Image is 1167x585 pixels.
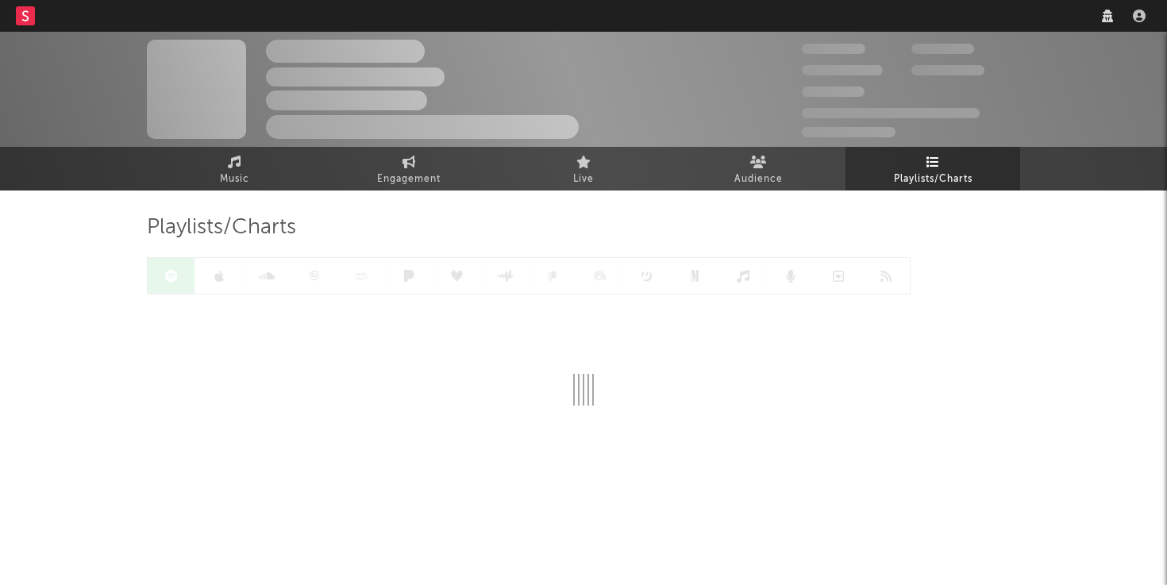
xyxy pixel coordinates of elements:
[911,65,984,75] span: 1,000,000
[147,147,322,191] a: Music
[671,147,845,191] a: Audience
[845,147,1020,191] a: Playlists/Charts
[802,44,865,54] span: 300,000
[496,147,671,191] a: Live
[573,170,594,189] span: Live
[894,170,972,189] span: Playlists/Charts
[377,170,441,189] span: Engagement
[220,170,249,189] span: Music
[802,87,865,97] span: 100,000
[911,44,974,54] span: 100,000
[802,127,895,137] span: Jump Score: 85.0
[802,65,883,75] span: 50,000,000
[802,108,980,118] span: 50,000,000 Monthly Listeners
[147,218,296,237] span: Playlists/Charts
[734,170,783,189] span: Audience
[322,147,496,191] a: Engagement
